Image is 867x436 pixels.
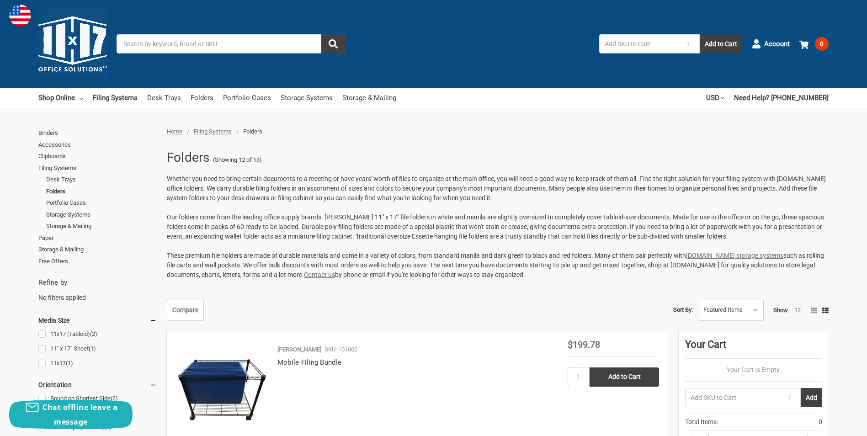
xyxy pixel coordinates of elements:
[167,299,204,321] a: Compare
[38,343,157,355] a: 11" x 17" Sheet
[281,88,333,108] a: Storage Systems
[38,357,157,370] a: 11x17
[38,139,157,151] a: Accessories
[342,88,396,108] a: Storage & Mailing
[167,146,210,170] h1: Folders
[38,379,157,390] h5: Orientation
[38,10,107,78] img: 11x17.com
[46,197,157,209] a: Portfolio Cases
[794,307,801,314] a: 12
[277,358,341,367] a: Mobile Filing Bundle
[304,271,335,278] a: Contact us
[223,88,271,108] a: Portfolio Cases
[46,220,157,232] a: Storage & Mailing
[46,209,157,221] a: Storage Systems
[324,345,357,354] p: SKU: 101002
[685,337,822,359] div: Your Cart
[176,340,268,431] img: Mobile Filing Bundle
[194,128,232,135] a: Filing Systems
[590,367,659,387] input: Add to Cart
[9,400,133,429] button: Chat offline leave a message
[243,128,262,135] span: Folders
[38,315,157,326] h5: Media Size
[38,393,157,405] a: Bound on Shortest Side
[734,88,829,108] a: Need Help? [PHONE_NUMBER]
[38,162,157,174] a: Filing Systems
[111,395,118,402] span: (2)
[38,277,157,288] h5: Refine by
[38,255,157,267] a: Free Offers
[277,345,321,354] p: [PERSON_NAME]
[599,34,678,53] input: Add SKU to Cart
[38,277,157,302] div: No filters applied
[815,37,829,51] span: 0
[46,174,157,186] a: Desk Trays
[90,330,97,337] span: (2)
[673,303,693,317] label: Sort By:
[819,417,822,427] span: 0
[38,150,157,162] a: Clipboards
[9,5,31,27] img: duty and tax information for United States
[752,32,790,56] a: Account
[93,88,138,108] a: Filing Systems
[685,365,822,375] p: Your Cart Is Empty.
[66,360,73,367] span: (1)
[700,34,742,53] button: Add to Cart
[167,251,829,280] p: These premium file holders are made of durable materials and come in a variety of colors, from st...
[167,128,182,135] a: Home
[706,88,724,108] a: USD
[213,155,262,165] span: (Showing 12 of 13)
[801,388,822,407] button: Add
[167,213,829,241] p: Our folders come from the leading office supply brands. [PERSON_NAME] 11" x 17" file folders in w...
[686,252,783,259] a: [DOMAIN_NAME] storage systems
[38,88,83,108] a: Shop Online
[799,32,829,56] a: 0
[685,417,718,427] span: Total Items:
[685,388,779,407] input: Add SKU to Cart
[43,402,117,427] span: Chat offline leave a message
[38,244,157,255] a: Storage & Mailing
[117,34,345,53] input: Search by keyword, brand or SKU
[191,88,213,108] a: Folders
[38,328,157,340] a: 11x17 (Tabloid)
[38,232,157,244] a: Paper
[568,339,600,350] span: $199.78
[773,307,788,314] span: Show
[167,174,829,203] p: Whether you need to bring certain documents to a meeting or have years' worth of files to organiz...
[89,345,96,352] span: (1)
[38,127,157,139] a: Binders
[764,39,790,49] span: Account
[46,186,157,197] a: Folders
[147,88,181,108] a: Desk Trays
